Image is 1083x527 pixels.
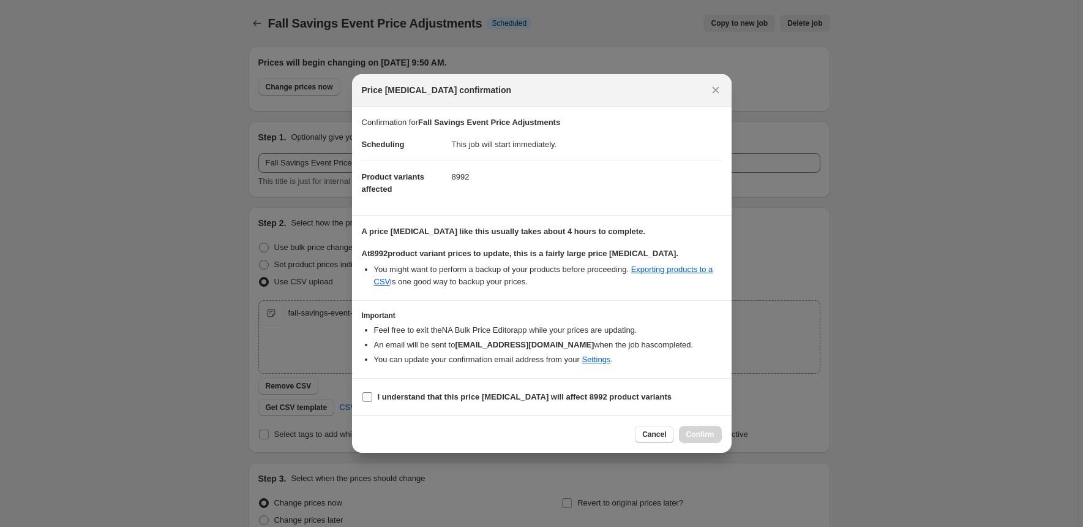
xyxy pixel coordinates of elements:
[452,129,722,161] dd: This job will start immediately.
[582,355,610,364] a: Settings
[635,426,673,443] button: Cancel
[642,430,666,439] span: Cancel
[418,118,560,127] b: Fall Savings Event Price Adjustments
[362,311,722,320] h3: Important
[374,324,722,336] li: Feel free to exit the NA Bulk Price Editor app while your prices are updating.
[362,140,405,149] span: Scheduling
[362,227,646,236] b: A price [MEDICAL_DATA] like this usually takes about 4 hours to complete.
[378,392,672,401] b: I understand that this price [MEDICAL_DATA] will affect 8992 product variants
[455,340,594,349] b: [EMAIL_ADDRESS][DOMAIN_NAME]
[374,354,722,366] li: You can update your confirmation email address from your .
[707,82,724,99] button: Close
[362,116,722,129] p: Confirmation for
[452,161,722,193] dd: 8992
[374,339,722,351] li: An email will be sent to when the job has completed .
[362,172,425,194] span: Product variants affected
[362,249,678,258] b: At 8992 product variant prices to update, this is a fairly large price [MEDICAL_DATA].
[362,84,512,96] span: Price [MEDICAL_DATA] confirmation
[374,263,722,288] li: You might want to perform a backup of your products before proceeding. is one good way to backup ...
